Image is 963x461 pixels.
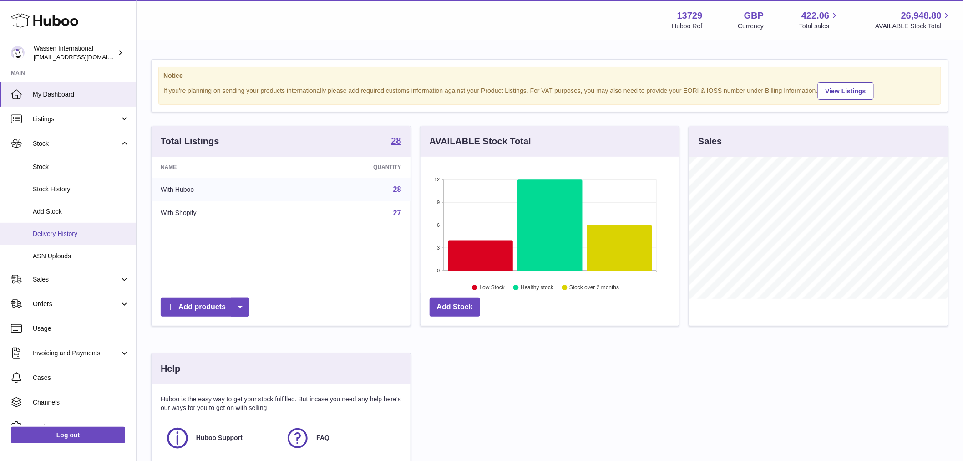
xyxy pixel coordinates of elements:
[11,427,125,443] a: Log out
[33,374,129,382] span: Cases
[430,298,480,317] a: Add Stock
[33,252,129,261] span: ASN Uploads
[437,222,440,228] text: 6
[33,90,129,99] span: My Dashboard
[818,82,874,100] a: View Listings
[33,207,129,216] span: Add Stock
[33,349,120,358] span: Invoicing and Payments
[437,268,440,273] text: 0
[161,363,180,375] h3: Help
[677,10,703,22] strong: 13729
[33,185,129,194] span: Stock History
[33,163,129,171] span: Stock
[698,135,722,148] h3: Sales
[434,177,440,182] text: 12
[316,434,329,442] span: FAQ
[521,285,554,291] text: Healthy stock
[34,44,116,61] div: Wassen International
[165,426,276,451] a: Huboo Support
[152,201,291,225] td: With Shopify
[34,53,134,61] span: [EMAIL_ADDRESS][DOMAIN_NAME]
[163,81,936,100] div: If you're planning on sending your products internationally please add required customs informati...
[437,200,440,205] text: 9
[799,10,840,31] a: 422.06 Total sales
[33,115,120,123] span: Listings
[393,185,401,193] a: 28
[391,136,401,145] strong: 28
[33,230,129,238] span: Delivery History
[33,423,129,431] span: Settings
[33,300,120,308] span: Orders
[163,72,936,80] strong: Notice
[437,245,440,251] text: 3
[569,285,619,291] text: Stock over 2 months
[672,22,703,31] div: Huboo Ref
[161,135,219,148] h3: Total Listings
[11,46,25,60] img: internationalsupplychain@wassen.com
[33,139,120,148] span: Stock
[744,10,764,22] strong: GBP
[480,285,505,291] text: Low Stock
[161,298,249,317] a: Add products
[161,395,401,412] p: Huboo is the easy way to get your stock fulfilled. But incase you need any help here's our ways f...
[196,434,243,442] span: Huboo Support
[430,135,531,148] h3: AVAILABLE Stock Total
[152,157,291,178] th: Name
[875,10,952,31] a: 26,948.80 AVAILABLE Stock Total
[33,324,129,333] span: Usage
[33,275,120,284] span: Sales
[801,10,829,22] span: 422.06
[285,426,396,451] a: FAQ
[738,22,764,31] div: Currency
[33,398,129,407] span: Channels
[393,209,401,217] a: 27
[152,178,291,201] td: With Huboo
[291,157,411,178] th: Quantity
[391,136,401,147] a: 28
[875,22,952,31] span: AVAILABLE Stock Total
[799,22,840,31] span: Total sales
[901,10,942,22] span: 26,948.80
